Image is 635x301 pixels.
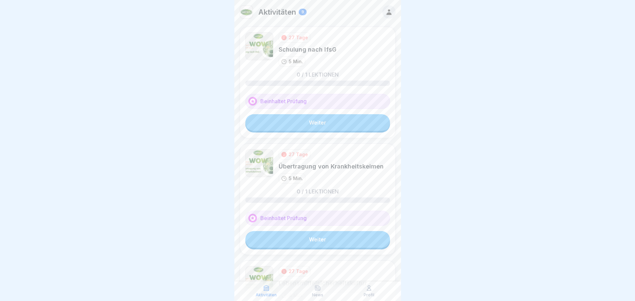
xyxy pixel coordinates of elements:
div: 27 Tage [289,34,308,41]
div: 27 Tage [289,151,308,158]
p: News [312,293,323,297]
p: 0 / 1 Lektionen [297,189,339,194]
div: Beinhaltet Prüfung [245,211,390,226]
p: Aktivitäten [258,8,296,16]
img: gws61i47o4mae1p22ztlfgxa.png [245,32,273,60]
div: 27 Tage [289,268,308,275]
a: Weiter [245,231,390,248]
p: Profil [364,293,374,297]
div: Beinhaltet Prüfung [245,94,390,109]
p: 5 Min. [289,58,303,65]
div: Lebensmittelsicherheitskultur [279,279,367,287]
img: x7ba9ezpb0gwldksaaha8749.png [245,266,273,294]
p: Aktivitäten [256,293,277,297]
a: Weiter [245,114,390,131]
img: kf7i1i887rzam0di2wc6oekd.png [240,6,253,18]
div: Schulung nach IfsG [279,45,336,54]
div: 9 [299,9,307,15]
div: Übertragung von Krankheitskeimen [279,162,384,170]
p: 0 / 1 Lektionen [297,72,339,77]
p: 5 Min. [289,175,303,182]
img: nvh0m954qqb4ryavzfvnyj8v.png [245,149,273,177]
